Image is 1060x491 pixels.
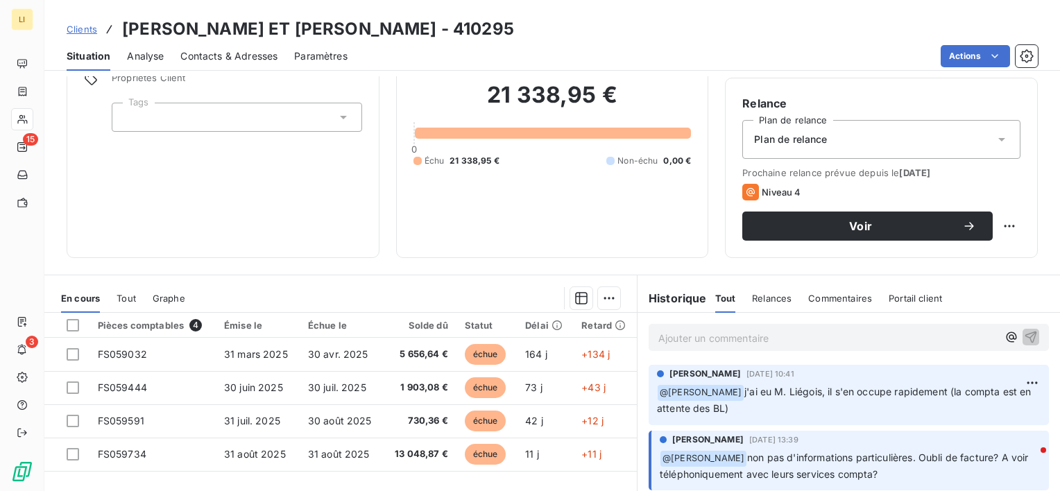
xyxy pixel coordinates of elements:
[392,347,448,361] span: 5 656,64 €
[657,386,1034,414] span: j'ai eu M. Liégois, il s'en occupe rapidement (la compta est en attente des BL)
[658,385,744,401] span: @ [PERSON_NAME]
[98,415,144,427] span: FS059591
[746,370,794,378] span: [DATE] 10:41
[224,381,283,393] span: 30 juin 2025
[450,155,499,167] span: 21 338,95 €
[413,81,692,123] h2: 21 338,95 €
[98,348,147,360] span: FS059032
[112,72,362,92] span: Propriétés Client
[759,221,962,232] span: Voir
[153,293,185,304] span: Graphe
[392,320,448,331] div: Solde dû
[26,336,38,348] span: 3
[581,348,610,360] span: +134 j
[660,451,1032,480] span: non pas d'informations particulières. Oubli de facture? A voir téléphoniquement avec leurs servic...
[715,293,736,304] span: Tout
[581,448,601,460] span: +11 j
[660,451,746,467] span: @ [PERSON_NAME]
[525,348,547,360] span: 164 j
[425,155,445,167] span: Échu
[67,22,97,36] a: Clients
[581,320,629,331] div: Retard
[742,167,1020,178] span: Prochaine relance prévue depuis le
[465,377,506,398] span: échue
[581,381,606,393] span: +43 j
[224,415,280,427] span: 31 juil. 2025
[899,167,930,178] span: [DATE]
[617,155,658,167] span: Non-échu
[224,348,288,360] span: 31 mars 2025
[308,348,368,360] span: 30 avr. 2025
[889,293,942,304] span: Portail client
[23,133,38,146] span: 15
[127,49,164,63] span: Analyse
[669,368,741,380] span: [PERSON_NAME]
[308,415,372,427] span: 30 août 2025
[11,8,33,31] div: LI
[465,320,508,331] div: Statut
[294,49,348,63] span: Paramètres
[189,319,202,331] span: 4
[98,319,207,331] div: Pièces comptables
[11,460,33,483] img: Logo LeanPay
[672,433,744,446] span: [PERSON_NAME]
[754,132,827,146] span: Plan de relance
[117,293,136,304] span: Tout
[308,320,375,331] div: Échue le
[224,320,291,331] div: Émise le
[98,448,146,460] span: FS059734
[525,448,539,460] span: 11 j
[122,17,514,42] h3: [PERSON_NAME] ET [PERSON_NAME] - 410295
[752,293,792,304] span: Relances
[749,436,798,444] span: [DATE] 13:39
[411,144,417,155] span: 0
[308,381,366,393] span: 30 juil. 2025
[808,293,872,304] span: Commentaires
[941,45,1010,67] button: Actions
[525,415,543,427] span: 42 j
[392,447,448,461] span: 13 048,87 €
[308,448,370,460] span: 31 août 2025
[67,49,110,63] span: Situation
[465,344,506,365] span: échue
[180,49,277,63] span: Contacts & Adresses
[392,381,448,395] span: 1 903,08 €
[581,415,604,427] span: +12 j
[742,95,1020,112] h6: Relance
[638,290,707,307] h6: Historique
[742,212,993,241] button: Voir
[525,381,542,393] span: 73 j
[67,24,97,35] span: Clients
[61,293,100,304] span: En cours
[762,187,801,198] span: Niveau 4
[525,320,565,331] div: Délai
[123,111,135,123] input: Ajouter une valeur
[465,411,506,431] span: échue
[224,448,286,460] span: 31 août 2025
[663,155,691,167] span: 0,00 €
[465,444,506,465] span: échue
[392,414,448,428] span: 730,36 €
[98,381,147,393] span: FS059444
[1013,444,1046,477] iframe: Intercom live chat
